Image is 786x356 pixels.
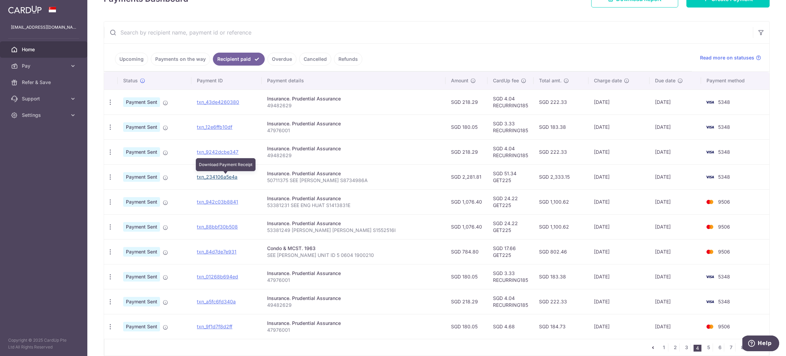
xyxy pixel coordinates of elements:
[655,77,675,84] span: Due date
[267,302,440,309] p: 49482629
[588,164,650,189] td: [DATE]
[650,139,701,164] td: [DATE]
[104,22,753,43] input: Search by recipient name, payment id or reference
[588,214,650,239] td: [DATE]
[123,322,160,331] span: Payment Sent
[267,145,440,152] div: Insurance. Prudential Assurance
[650,189,701,214] td: [DATE]
[594,77,622,84] span: Charge date
[267,120,440,127] div: Insurance. Prudential Assurance
[197,199,238,205] a: txn_942c03b8841
[588,114,650,139] td: [DATE]
[191,72,262,90] th: Payment ID
[267,327,440,333] p: 47976001
[197,124,232,130] a: txn_12e6ffb10df
[738,343,746,352] a: 8
[650,214,701,239] td: [DATE]
[267,295,440,302] div: Insurance. Prudential Assurance
[650,164,701,189] td: [DATE]
[267,220,440,227] div: Insurance. Prudential Assurance
[197,299,236,304] a: txn_a5fc6fd340a
[299,53,331,66] a: Cancelled
[487,239,534,264] td: SGD 17.66 GET225
[701,72,769,90] th: Payment method
[487,289,534,314] td: SGD 4.04 RECURRING185
[700,54,761,61] a: Read more on statuses
[694,345,702,352] li: 4
[703,248,717,256] img: Bank Card
[650,90,701,114] td: [DATE]
[703,223,717,231] img: Bank Card
[742,336,779,353] iframe: Opens a widget where you can find more information
[487,164,534,189] td: SGD 51.34 GET225
[718,124,730,130] span: 5348
[267,320,440,327] div: Insurance. Prudential Assurance
[588,139,650,164] td: [DATE]
[487,90,534,114] td: SGD 4.04 RECURRING185
[446,314,487,339] td: SGD 180.05
[718,224,730,230] span: 9506
[727,343,735,352] a: 7
[22,112,67,119] span: Settings
[213,53,265,66] a: Recipient paid
[8,5,42,14] img: CardUp
[267,53,296,66] a: Overdue
[588,189,650,214] td: [DATE]
[718,299,730,304] span: 5348
[123,272,160,282] span: Payment Sent
[534,289,588,314] td: SGD 222.33
[267,195,440,202] div: Insurance. Prudential Assurance
[588,264,650,289] td: [DATE]
[650,239,701,264] td: [DATE]
[267,227,440,234] p: 53381249 [PERSON_NAME] [PERSON_NAME] S1552516I
[534,139,588,164] td: SGD 222.33
[267,170,440,177] div: Insurance. Prudential Assurance
[446,114,487,139] td: SGD 180.05
[262,72,446,90] th: Payment details
[446,264,487,289] td: SGD 180.05
[22,95,67,102] span: Support
[718,174,730,180] span: 5348
[682,343,690,352] a: 3
[703,298,717,306] img: Bank Card
[534,264,588,289] td: SGD 183.38
[588,314,650,339] td: [DATE]
[650,264,701,289] td: [DATE]
[703,123,717,131] img: Bank Card
[716,343,724,352] a: 6
[267,270,440,277] div: Insurance. Prudential Assurance
[487,114,534,139] td: SGD 3.33 RECURRING185
[197,324,232,329] a: txn_9f1d7f8d2ff
[267,277,440,284] p: 47976001
[588,90,650,114] td: [DATE]
[588,239,650,264] td: [DATE]
[197,274,238,279] a: txn_01268b694ed
[267,102,440,109] p: 49482629
[487,189,534,214] td: SGD 24.22 GET225
[671,343,679,352] a: 2
[267,245,440,252] div: Condo & MCST. 1963
[487,314,534,339] td: SGD 4.68
[660,343,668,352] a: 1
[115,53,148,66] a: Upcoming
[267,95,440,102] div: Insurance. Prudential Assurance
[22,63,67,69] span: Pay
[22,46,67,53] span: Home
[704,343,713,352] a: 5
[123,197,160,207] span: Payment Sent
[487,264,534,289] td: SGD 3.33 RECURRING185
[197,174,237,180] a: txn_234106a5e4a
[15,5,29,11] span: Help
[718,199,730,205] span: 9506
[703,148,717,156] img: Bank Card
[446,239,487,264] td: SGD 784.80
[534,189,588,214] td: SGD 1,100.62
[718,324,730,329] span: 9506
[487,214,534,239] td: SGD 24.22 GET225
[534,114,588,139] td: SGD 183.38
[22,79,67,86] span: Refer & Save
[446,189,487,214] td: SGD 1,076.40
[123,247,160,257] span: Payment Sent
[534,239,588,264] td: SGD 802.46
[123,147,160,157] span: Payment Sent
